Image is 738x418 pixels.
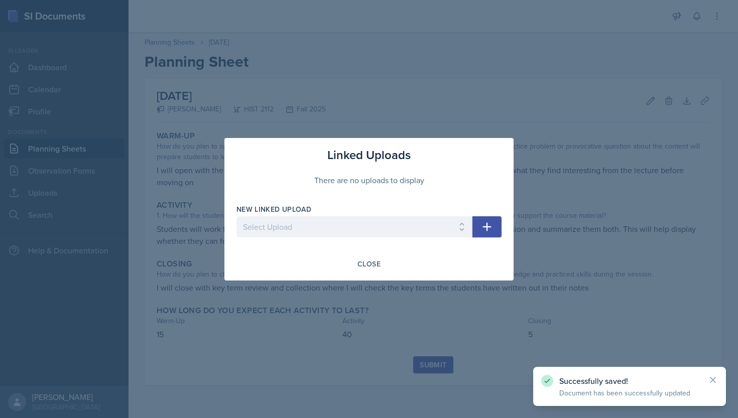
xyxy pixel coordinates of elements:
div: There are no uploads to display [236,164,502,196]
h3: Linked Uploads [327,146,411,164]
button: Close [351,255,387,272]
p: Document has been successfully updated [559,388,700,398]
p: Successfully saved! [559,376,700,386]
div: Close [357,260,381,268]
label: New Linked Upload [236,204,311,214]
